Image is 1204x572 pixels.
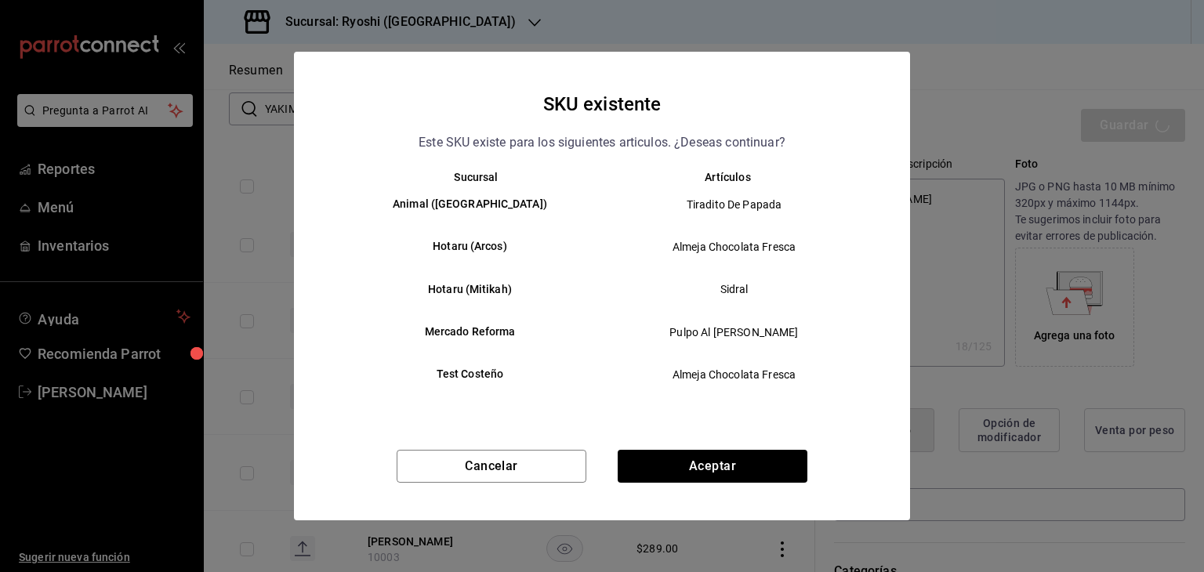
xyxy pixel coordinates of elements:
p: Este SKU existe para los siguientes articulos. ¿Deseas continuar? [419,132,785,153]
th: Artículos [602,171,879,183]
h6: Hotaru (Mitikah) [350,281,589,299]
button: Aceptar [618,450,807,483]
h6: Mercado Reforma [350,324,589,341]
th: Sucursal [325,171,602,183]
button: Cancelar [397,450,586,483]
span: Almeja Chocolata Fresca [615,239,853,255]
span: Pulpo Al [PERSON_NAME] [615,324,853,340]
span: Almeja Chocolata Fresca [615,367,853,382]
h6: Test Costeño [350,366,589,383]
h4: SKU existente [543,89,662,119]
h6: Hotaru (Arcos) [350,238,589,255]
span: Sidral [615,281,853,297]
span: Tiradito De Papada [615,197,853,212]
h6: Animal ([GEOGRAPHIC_DATA]) [350,196,589,213]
